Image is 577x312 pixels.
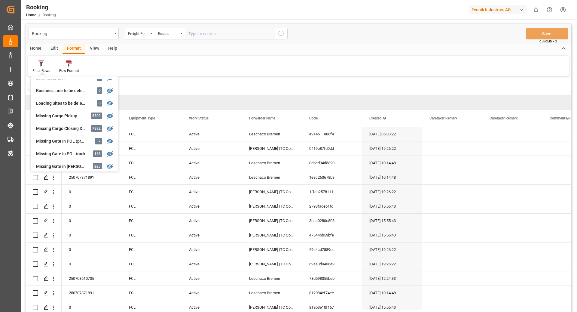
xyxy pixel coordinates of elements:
[182,214,242,228] div: Active
[122,127,182,141] div: FCL
[63,44,85,54] div: Format
[185,28,275,39] input: Type to search
[62,185,122,199] div: 0
[242,156,302,170] div: Leschaco Bremen
[26,13,36,17] a: Home
[182,257,242,271] div: Active
[543,3,556,17] button: Help Center
[36,151,89,157] div: Missing Gate in POL truck
[122,228,182,242] div: FCL
[242,257,302,271] div: [PERSON_NAME] (TC Operator)
[362,257,422,271] div: [DATE] 19:26:22
[122,170,182,184] div: FCL
[429,116,457,120] span: Caretaker Remark
[62,242,122,257] div: 0
[46,44,63,54] div: Edit
[91,113,102,119] div: 5509
[62,228,122,242] div: 0
[362,271,422,286] div: [DATE] 12:24:33
[36,125,89,132] div: Missing Cargo Closing Date
[26,127,62,141] div: Press SPACE to select this row.
[122,242,182,257] div: FCL
[158,29,179,36] div: Equals
[26,257,62,271] div: Press SPACE to select this row.
[469,5,527,14] div: Evonik Industries AG
[122,199,182,213] div: FCL
[362,214,422,228] div: [DATE] 15:55:43
[362,170,422,184] div: [DATE] 10:14:48
[97,87,102,94] div: 0
[182,127,242,141] div: Active
[362,141,422,156] div: [DATE] 19:26:22
[182,286,242,300] div: Active
[182,185,242,199] div: Active
[26,44,46,54] div: Home
[539,39,557,44] span: Ctrl/CMD + S
[182,170,242,184] div: Active
[26,170,62,185] div: Press SPACE to select this row.
[62,286,122,300] div: 250707871891
[469,4,529,15] button: Evonik Industries AG
[369,116,386,120] span: Created At
[29,28,119,39] button: open menu
[302,185,362,199] div: 1ffcb2578111
[189,116,209,120] span: Work Status
[242,141,302,156] div: [PERSON_NAME] (TC Operator)
[302,242,362,257] div: 59e4cd7889cc
[26,199,62,214] div: Press SPACE to select this row.
[242,214,302,228] div: [PERSON_NAME] (TC Operator)
[93,150,102,157] div: 163
[526,28,568,39] button: Save
[122,185,182,199] div: FCL
[155,28,185,39] button: open menu
[362,242,422,257] div: [DATE] 19:26:22
[95,138,102,144] div: 32
[129,116,155,120] span: Equipment Type
[490,116,517,120] span: Caretaker Remark
[62,170,122,184] div: 250707871891
[26,242,62,257] div: Press SPACE to select this row.
[36,113,89,119] div: Missing Cargo Pickup
[362,228,422,242] div: [DATE] 15:55:43
[26,214,62,228] div: Press SPACE to select this row.
[62,271,122,286] div: 250708610705
[125,28,155,39] button: open menu
[122,156,182,170] div: FCL
[97,100,102,107] div: 0
[62,257,122,271] div: 0
[62,214,122,228] div: 0
[275,28,288,39] button: search button
[182,242,242,257] div: Active
[26,141,62,156] div: Press SPACE to select this row.
[32,68,50,73] div: Filter Rows
[122,141,182,156] div: FCL
[26,156,62,170] div: Press SPACE to select this row.
[36,138,89,144] div: Missing Gate In POL (precarriage: null)
[242,228,302,242] div: [PERSON_NAME] (TC Operator)
[26,3,56,12] div: Booking
[182,141,242,156] div: Active
[242,185,302,199] div: [PERSON_NAME] (TC Operator)
[182,199,242,213] div: Active
[26,271,62,286] div: Press SPACE to select this row.
[302,257,362,271] div: 69aa3d0436e9
[242,271,302,286] div: Leschaco Bremen
[302,156,362,170] div: 0dbcd34d5320
[362,199,422,213] div: [DATE] 15:55:43
[242,127,302,141] div: Leschaco Bremen
[302,271,362,286] div: 78d598055beb
[362,156,422,170] div: [DATE] 10:14:48
[26,185,62,199] div: Press SPACE to select this row.
[36,88,89,94] div: Business Line to be deleted
[26,228,62,242] div: Press SPACE to select this row.
[59,68,79,73] div: Row Format
[62,199,122,213] div: 0
[242,286,302,300] div: Leschaco Bremen
[302,214,362,228] div: 3caa0280c808
[182,156,242,170] div: Active
[302,228,362,242] div: 47644bb53bfe
[302,141,362,156] div: 0419b87fd0dd
[309,116,318,120] span: Code
[91,125,102,132] div: 7892
[302,127,362,141] div: e914511e86f4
